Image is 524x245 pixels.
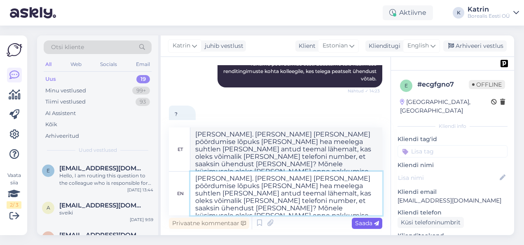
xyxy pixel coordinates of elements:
[190,127,382,171] textarea: [PERSON_NAME]. [PERSON_NAME] [PERSON_NAME] pöördumise lõpuks [PERSON_NAME] hea meelega suhtlen [P...
[45,120,57,129] div: Kõik
[47,205,50,211] span: a
[355,219,379,227] span: Saada
[45,98,86,106] div: Tiimi vestlused
[398,208,508,217] p: Kliendi telefon
[45,87,86,95] div: Minu vestlused
[79,146,117,154] span: Uued vestlused
[59,231,145,239] span: annika.oona@gmail.com
[398,173,498,182] input: Lisa nimi
[398,196,508,205] p: [EMAIL_ADDRESS][DOMAIN_NAME]
[201,42,243,50] div: juhib vestlust
[398,188,508,196] p: Kliendi email
[59,172,153,187] div: Hello, I am routing this question to the colleague who is responsible for this topic. The reply m...
[405,82,408,89] span: e
[468,13,510,19] div: Borealis Eesti OÜ
[398,135,508,144] p: Kliendi tag'id
[443,40,507,52] div: Arhiveeri vestlus
[178,142,183,156] div: et
[323,41,348,50] span: Estonian
[45,75,56,83] div: Uus
[132,87,150,95] div: 99+
[398,145,508,158] input: Lisa tag
[398,231,508,240] p: Klienditeekond
[469,80,505,89] span: Offline
[7,201,21,209] div: 2 / 3
[400,98,491,115] div: [GEOGRAPHIC_DATA], [GEOGRAPHIC_DATA]
[47,167,50,174] span: e
[134,59,152,70] div: Email
[136,98,150,106] div: 93
[407,41,429,50] span: English
[468,6,519,19] a: KatrinBorealis Eesti OÜ
[398,161,508,170] p: Kliendi nimi
[177,186,184,200] div: en
[7,172,21,209] div: Vaata siia
[51,43,84,52] span: Otsi kliente
[383,5,433,20] div: Aktiivne
[173,41,190,50] span: Katrin
[59,165,145,172] span: elenaprimak111@gmail.com
[59,209,153,217] div: sveiki
[7,42,22,58] img: Askly Logo
[348,88,380,94] span: Nähtud ✓ 14:23
[45,109,76,118] div: AI Assistent
[136,75,150,83] div: 19
[295,42,316,50] div: Klient
[417,80,469,90] div: # ecgfgno7
[69,59,83,70] div: Web
[59,202,145,209] span: agris@borealislatvija.lv
[98,59,119,70] div: Socials
[190,172,382,215] textarea: [PERSON_NAME]. [PERSON_NAME] [PERSON_NAME] pöördumise lõpuks [PERSON_NAME] hea meelega suhtlen [P...
[398,217,464,228] div: Küsi telefoninumbrit
[169,218,249,229] div: Privaatne kommentaar
[453,7,464,19] div: K
[175,111,178,117] span: ?
[45,132,79,140] div: Arhiveeritud
[501,60,508,67] img: pd
[130,217,153,223] div: [DATE] 9:59
[365,42,400,50] div: Klienditugi
[47,234,50,240] span: a
[127,187,153,193] div: [DATE] 13:44
[44,59,53,70] div: All
[398,122,508,130] div: Kliendi info
[468,6,510,13] div: Katrin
